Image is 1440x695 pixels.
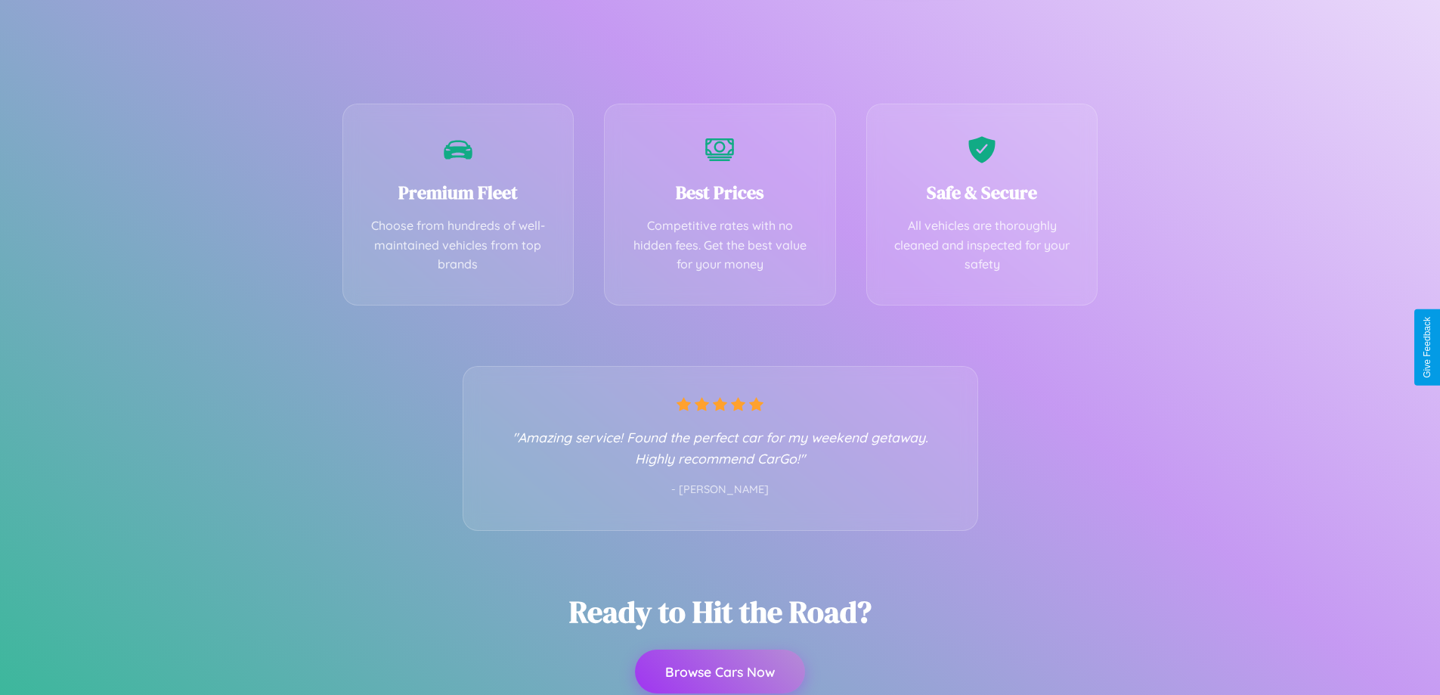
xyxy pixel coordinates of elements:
div: Give Feedback [1422,317,1432,378]
h2: Ready to Hit the Road? [569,591,872,632]
h3: Safe & Secure [890,180,1075,205]
p: "Amazing service! Found the perfect car for my weekend getaway. Highly recommend CarGo!" [494,427,947,469]
p: All vehicles are thoroughly cleaned and inspected for your safety [890,216,1075,275]
p: - [PERSON_NAME] [494,480,947,500]
h3: Best Prices [627,180,813,205]
p: Choose from hundreds of well-maintained vehicles from top brands [366,216,551,275]
p: Competitive rates with no hidden fees. Get the best value for your money [627,216,813,275]
h3: Premium Fleet [366,180,551,205]
button: Browse Cars Now [635,650,805,693]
